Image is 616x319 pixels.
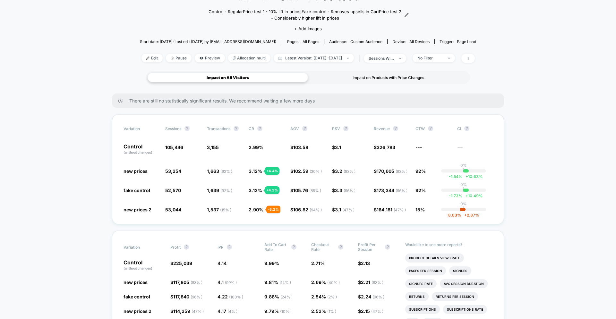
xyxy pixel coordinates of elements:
div: Trigger: [440,39,476,44]
img: end [171,57,174,60]
span: $ [358,294,384,299]
span: 326,783 [377,145,395,150]
span: 2.71 % [311,261,325,266]
span: 92% [415,168,426,174]
button: ? [428,126,433,131]
span: 4.14 [218,261,227,266]
span: Variation [124,242,159,252]
p: Control [124,144,159,155]
span: ( 99 % ) [225,280,237,285]
span: 3.12 % [249,168,262,174]
button: ? [393,126,398,131]
button: ? [464,126,469,131]
span: ( 24 % ) [280,295,293,299]
span: 52,570 [165,188,181,193]
img: end [399,58,401,59]
span: Transactions [207,126,230,131]
span: ( 96 % ) [372,295,384,299]
div: No Filter [417,56,443,60]
li: Returns Per Session [432,292,478,301]
span: --- [457,146,492,155]
span: ( 96 % ) [396,188,407,193]
span: 9.81 % [264,279,291,285]
span: 2.15 [361,308,383,314]
span: 2.99 % [249,145,263,150]
span: 15% [415,207,425,212]
span: Revenue [374,126,390,131]
span: + [466,193,468,198]
span: 2.69 % [311,279,340,285]
span: 2.24 [361,294,384,299]
p: Control [124,260,164,271]
img: end [448,58,450,59]
span: Profit Per Session [358,242,382,252]
span: 4.1 [218,279,237,285]
p: 0% [460,163,467,168]
span: 10.63 % [462,174,483,179]
button: ? [302,126,307,131]
span: $ [374,168,407,174]
span: ( 14 % ) [279,280,291,285]
div: + 4.4 % [265,167,279,175]
li: Signups [449,266,471,275]
span: 3.12 % [249,188,262,193]
span: 2.52 % [311,308,336,314]
span: 3.3 [335,188,355,193]
span: ( 15 % ) [220,208,231,212]
img: calendar [278,57,282,60]
span: -1.73 % [449,193,462,198]
button: ? [184,244,189,250]
span: 2.13 [361,261,370,266]
span: + [466,174,468,179]
span: (without changes) [124,266,152,270]
span: ( 94 % ) [310,208,322,212]
span: 9.79 % [264,308,292,314]
span: $ [374,145,395,150]
span: 53,254 [165,168,181,174]
span: 1,639 [207,188,232,193]
span: + [464,213,467,217]
span: $ [358,308,383,314]
span: Preview [195,54,225,62]
p: | [463,187,464,192]
span: all pages [303,39,319,44]
span: 9.99 % [264,261,279,266]
span: Control - RegularPrice test 1 - 10% lift in pricesFake control - Removes upsells in CartPrice tes... [207,9,403,21]
span: 2.90 % [249,207,263,212]
span: ( 4 % ) [227,309,237,314]
button: ? [257,126,262,131]
li: Subscriptions Rate [443,305,487,314]
span: 103.58 [293,145,308,150]
span: 3,155 [207,145,219,150]
span: Pause [166,54,192,62]
button: ? [343,126,348,131]
span: 3.1 [335,207,355,212]
span: ( 83 % ) [372,280,383,285]
div: Audience: [329,39,382,44]
span: $ [170,261,192,266]
span: ( 100 % ) [229,295,243,299]
span: ( 96 % ) [191,295,202,299]
span: $ [332,168,355,174]
span: 106.82 [293,207,322,212]
span: 225,039 [173,261,192,266]
li: Returns [405,292,429,301]
span: 1,663 [207,168,232,174]
span: + Add Images [294,26,322,31]
span: -1.54 % [449,174,462,179]
span: new prices [124,279,148,285]
p: 0% [460,182,467,187]
span: 10.49 % [462,193,483,198]
span: 117,840 [173,294,202,299]
span: ( 83 % ) [191,280,202,285]
span: new prices [124,168,148,174]
span: CI [457,126,492,131]
span: Device: [387,39,434,44]
span: --- [415,145,422,150]
span: (without changes) [124,150,152,154]
span: 4.22 [218,294,243,299]
span: $ [290,168,322,174]
span: $ [170,279,202,285]
span: ( 10 % ) [280,309,292,314]
span: $ [374,188,407,193]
